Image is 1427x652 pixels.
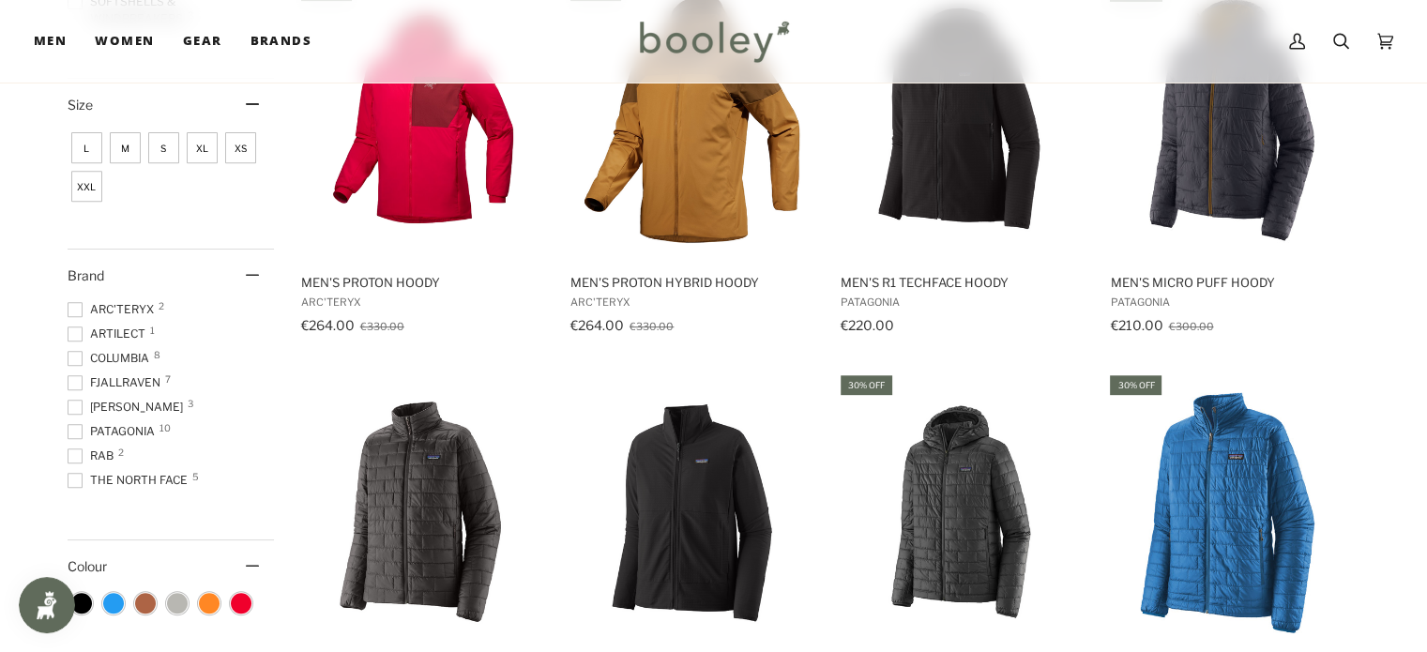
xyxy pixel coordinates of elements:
span: Colour: Black [71,593,92,614]
span: Men's Proton Hoody [301,274,544,291]
span: Size: M [110,132,141,163]
img: Booley [631,14,796,68]
span: Rab [68,447,119,464]
span: The North Face [68,472,193,489]
span: Columbia [68,350,155,367]
span: Brand [68,267,104,283]
span: 3 [188,399,193,408]
span: Arc'teryx [68,301,159,318]
span: Women [95,32,154,51]
span: €264.00 [301,317,355,333]
span: 1 [150,326,155,335]
span: Colour [68,558,121,574]
span: Size [68,97,93,113]
span: €330.00 [360,320,404,333]
iframe: Button to open loyalty program pop-up [19,577,75,633]
span: Colour: Brown [135,593,156,614]
span: Gear [183,32,222,51]
span: Brands [250,32,311,51]
span: €210.00 [1110,317,1162,333]
img: Patagonia Men's R1 TechFace Jacket Black - Booley Galway [568,388,816,637]
span: Size: S [148,132,179,163]
span: 7 [165,374,171,384]
span: Men's Micro Puff Hoody [1110,274,1353,291]
span: Colour: Red [231,593,251,614]
span: Arc'teryx [570,296,813,309]
img: Patagonia Men's Nano Puff Jacket Black - Booley Galway [298,388,547,637]
span: Arc'teryx [301,296,544,309]
span: €264.00 [570,317,624,333]
span: Size: XL [187,132,218,163]
span: €330.00 [630,320,674,333]
span: [PERSON_NAME] [68,399,189,416]
div: 30% off [1110,375,1161,395]
span: Size: XXL [71,171,102,202]
span: 2 [159,301,164,311]
span: Colour: Orange [199,593,220,614]
span: Colour: Grey [167,593,188,614]
span: Size: XS [225,132,256,163]
span: Colour: Blue [103,593,124,614]
img: Patagonia Men's Nano Puff Hoody Forge Grey - Booley Galway [838,388,1086,637]
span: Artilect [68,326,151,342]
span: Patagonia [841,296,1084,309]
span: Size: L [71,132,102,163]
span: 2 [118,447,124,457]
img: Patagonia Men's Nano Puff Jacket Endless Blue - Booley Galway [1107,388,1356,637]
span: 10 [159,423,171,432]
span: Men's Proton Hybrid Hoody [570,274,813,291]
div: 30% off [841,375,892,395]
span: €300.00 [1168,320,1213,333]
span: Patagonia [68,423,160,440]
span: Men [34,32,67,51]
span: Men's R1 TechFace Hoody [841,274,1084,291]
span: 5 [192,472,199,481]
span: €220.00 [841,317,894,333]
span: Patagonia [1110,296,1353,309]
span: Fjallraven [68,374,166,391]
span: 8 [154,350,160,359]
